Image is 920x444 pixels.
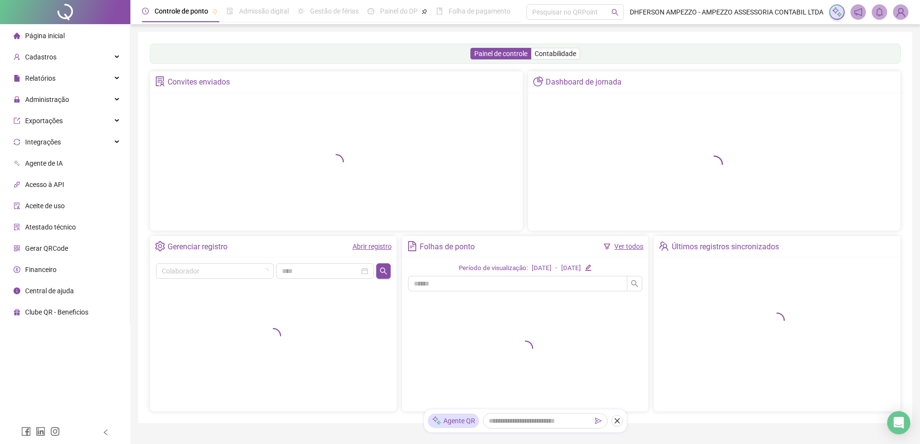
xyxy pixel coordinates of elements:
[422,9,427,14] span: pushpin
[432,416,441,426] img: sparkle-icon.fc2bf0ac1784a2077858766a79e2daf3.svg
[168,74,230,90] div: Convites enviados
[14,202,20,209] span: audit
[14,96,20,103] span: lock
[436,8,443,14] span: book
[659,241,669,251] span: team
[142,8,149,14] span: clock-circle
[518,341,533,356] span: loading
[263,268,269,274] span: loading
[14,32,20,39] span: home
[585,264,591,271] span: edit
[380,7,418,15] span: Painel do DP
[50,427,60,436] span: instagram
[14,117,20,124] span: export
[420,239,475,255] div: Folhas de ponto
[14,224,20,230] span: solution
[854,8,863,16] span: notification
[25,74,56,82] span: Relatórios
[14,245,20,252] span: qrcode
[893,5,908,19] img: 64471
[474,50,527,57] span: Painel de controle
[631,280,638,287] span: search
[672,239,779,255] div: Últimos registros sincronizados
[14,75,20,82] span: file
[832,7,842,17] img: sparkle-icon.fc2bf0ac1784a2077858766a79e2daf3.svg
[102,429,109,436] span: left
[25,266,57,273] span: Financeiro
[25,244,68,252] span: Gerar QRCode
[328,154,344,170] span: loading
[546,74,622,90] div: Dashboard de jornada
[604,243,610,250] span: filter
[14,266,20,273] span: dollar
[533,76,543,86] span: pie-chart
[25,117,63,125] span: Exportações
[239,7,289,15] span: Admissão digital
[14,181,20,188] span: api
[887,411,910,434] div: Open Intercom Messenger
[611,9,619,16] span: search
[168,239,227,255] div: Gerenciar registro
[14,309,20,315] span: gift
[25,202,65,210] span: Aceite de uso
[25,223,76,231] span: Atestado técnico
[14,139,20,145] span: sync
[706,156,723,173] span: loading
[368,8,374,14] span: dashboard
[25,308,88,316] span: Clube QR - Beneficios
[14,54,20,60] span: user-add
[25,138,61,146] span: Integrações
[407,241,417,251] span: file-text
[25,53,57,61] span: Cadastros
[459,263,528,273] div: Período de visualização:
[769,313,785,328] span: loading
[532,263,552,273] div: [DATE]
[25,287,74,295] span: Central de ajuda
[310,7,359,15] span: Gestão de férias
[155,76,165,86] span: solution
[25,32,65,40] span: Página inicial
[630,7,823,17] span: DHFERSON AMPEZZO - AMPEZZO ASSESSORIA CONTABIL LTDA
[595,417,602,424] span: send
[614,243,643,250] a: Ver todos
[353,243,392,250] a: Abrir registro
[875,8,884,16] span: bell
[614,417,621,424] span: close
[36,427,45,436] span: linkedin
[449,7,510,15] span: Folha de pagamento
[155,241,165,251] span: setting
[25,159,63,167] span: Agente de IA
[14,287,20,294] span: info-circle
[535,50,576,57] span: Contabilidade
[155,7,208,15] span: Controle de ponto
[25,181,64,188] span: Acesso à API
[561,263,581,273] div: [DATE]
[25,96,69,103] span: Administração
[266,328,281,344] span: loading
[297,8,304,14] span: sun
[21,427,31,436] span: facebook
[226,8,233,14] span: file-done
[428,414,479,428] div: Agente QR
[212,9,218,14] span: pushpin
[380,267,387,275] span: search
[555,263,557,273] div: -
